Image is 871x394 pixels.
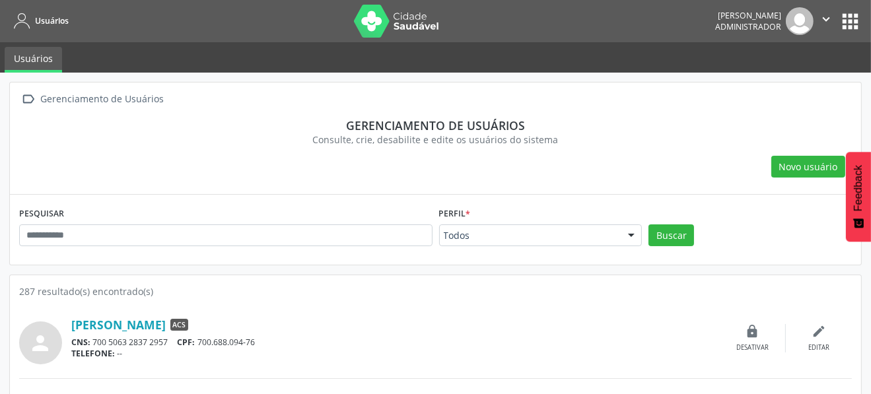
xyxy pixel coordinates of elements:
span: Administrador [715,21,781,32]
span: Feedback [853,165,864,211]
div: -- [71,348,720,359]
i:  [819,12,833,26]
div: 700 5063 2837 2957 700.688.094-76 [71,337,720,348]
span: Usuários [35,15,69,26]
div: Desativar [736,343,769,352]
a: Usuários [9,10,69,32]
button: apps [839,10,862,33]
div: Editar [808,343,829,352]
span: CNS: [71,337,90,348]
button: Feedback - Mostrar pesquisa [846,152,871,242]
div: Consulte, crie, desabilite e edite os usuários do sistema [28,133,843,147]
button: Novo usuário [771,156,845,178]
a: Usuários [5,47,62,73]
button:  [814,7,839,35]
span: CPF: [178,337,195,348]
span: Novo usuário [779,160,838,174]
div: Gerenciamento de usuários [28,118,843,133]
span: Todos [444,229,615,242]
i:  [19,90,38,109]
span: TELEFONE: [71,348,115,359]
div: 287 resultado(s) encontrado(s) [19,284,852,298]
div: Gerenciamento de Usuários [38,90,166,109]
span: ACS [170,319,188,331]
label: Perfil [439,204,471,224]
a: [PERSON_NAME] [71,317,166,332]
a:  Gerenciamento de Usuários [19,90,166,109]
img: img [786,7,814,35]
i: lock [746,324,760,339]
button: Buscar [648,224,694,247]
label: PESQUISAR [19,204,64,224]
div: [PERSON_NAME] [715,10,781,21]
i: person [29,331,53,355]
i: edit [812,324,826,339]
